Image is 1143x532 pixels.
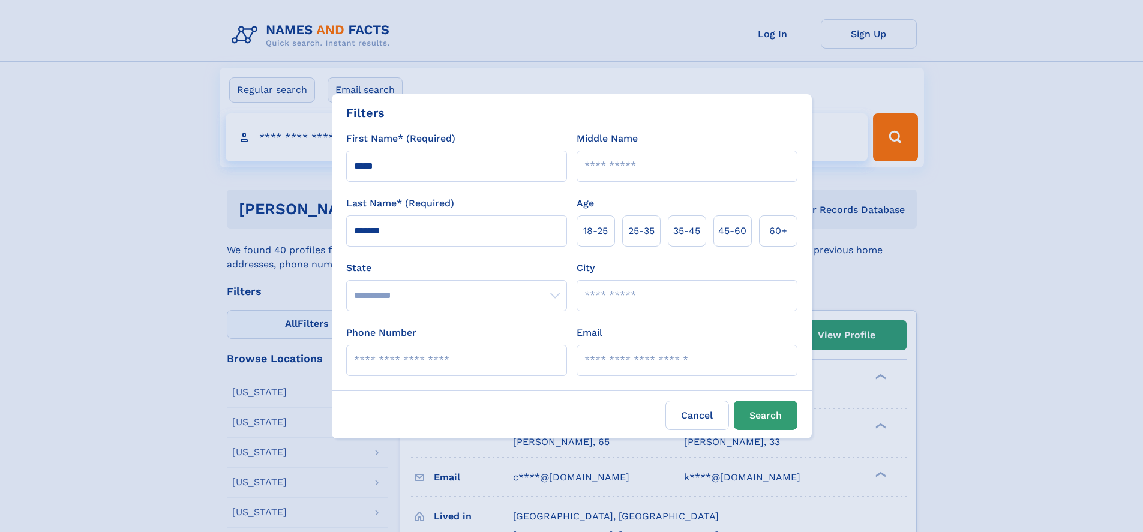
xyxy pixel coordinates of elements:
[577,326,602,340] label: Email
[665,401,729,430] label: Cancel
[734,401,797,430] button: Search
[718,224,746,238] span: 45‑60
[346,131,455,146] label: First Name* (Required)
[346,104,385,122] div: Filters
[769,224,787,238] span: 60+
[346,326,416,340] label: Phone Number
[577,131,638,146] label: Middle Name
[628,224,655,238] span: 25‑35
[577,196,594,211] label: Age
[346,261,567,275] label: State
[577,261,595,275] label: City
[346,196,454,211] label: Last Name* (Required)
[583,224,608,238] span: 18‑25
[673,224,700,238] span: 35‑45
